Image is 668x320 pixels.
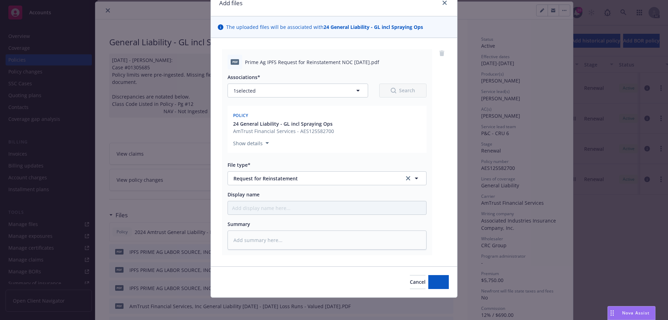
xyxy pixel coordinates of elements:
[228,221,250,227] span: Summary
[428,279,449,285] span: Add files
[410,275,426,289] button: Cancel
[607,306,655,320] button: Nova Assist
[410,279,426,285] span: Cancel
[608,306,617,320] div: Drag to move
[622,310,650,316] span: Nova Assist
[428,275,449,289] button: Add files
